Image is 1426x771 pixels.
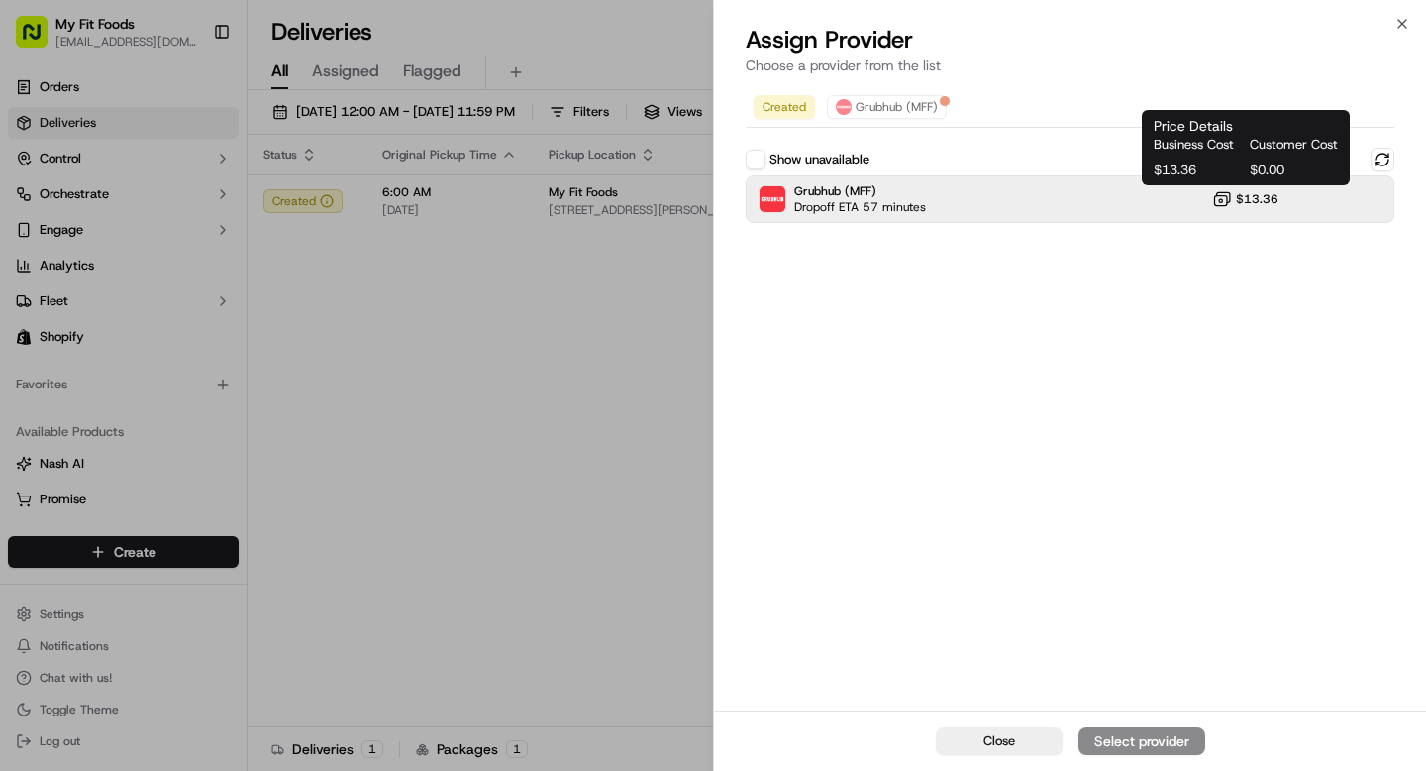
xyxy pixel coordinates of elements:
[140,491,240,506] a: Powered byPylon
[40,308,55,324] img: 1736555255976-a54dd68f-1ca7-489b-9aae-adbdc363a1c4
[1236,191,1278,207] span: $13.36
[760,186,785,212] img: Grubhub (MFF)
[226,307,266,323] span: [DATE]
[1154,162,1242,179] span: $13.36
[794,199,926,215] span: Dropoff ETA 57 minutes
[20,20,59,59] img: Nash
[754,95,815,119] button: Created
[769,151,869,168] label: Show unavailable
[12,435,159,471] a: 📗Knowledge Base
[1154,116,1338,136] h1: Price Details
[226,361,266,377] span: [DATE]
[1250,136,1338,154] span: Customer Cost
[936,727,1063,755] button: Close
[40,443,152,463] span: Knowledge Base
[20,445,36,461] div: 📗
[337,195,360,219] button: Start new chat
[40,362,55,378] img: 1736555255976-a54dd68f-1ca7-489b-9aae-adbdc363a1c4
[856,99,938,115] span: Grubhub (MFF)
[20,258,133,274] div: Past conversations
[307,254,360,277] button: See all
[20,342,51,381] img: Wisdom Oko
[1250,162,1338,179] span: $0.00
[1212,189,1278,209] button: $13.36
[20,288,51,327] img: Wisdom Oko
[836,99,852,115] img: 5e692f75ce7d37001a5d71f1
[215,361,222,377] span: •
[197,492,240,506] span: Pylon
[159,435,326,471] a: 💻API Documentation
[215,307,222,323] span: •
[51,128,356,149] input: Got a question? Start typing here...
[167,445,183,461] div: 💻
[20,189,55,225] img: 1736555255976-a54dd68f-1ca7-489b-9aae-adbdc363a1c4
[61,307,211,323] span: Wisdom [PERSON_NAME]
[827,95,947,119] button: Grubhub (MFF)
[61,361,211,377] span: Wisdom [PERSON_NAME]
[20,79,360,111] p: Welcome 👋
[746,55,1394,75] p: Choose a provider from the list
[89,189,325,209] div: Start new chat
[794,183,926,199] span: Grubhub (MFF)
[187,443,318,463] span: API Documentation
[1154,136,1242,154] span: Business Cost
[746,24,1394,55] h2: Assign Provider
[42,189,77,225] img: 8571987876998_91fb9ceb93ad5c398215_72.jpg
[763,99,806,115] span: Created
[89,209,272,225] div: We're available if you need us!
[983,732,1015,750] span: Close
